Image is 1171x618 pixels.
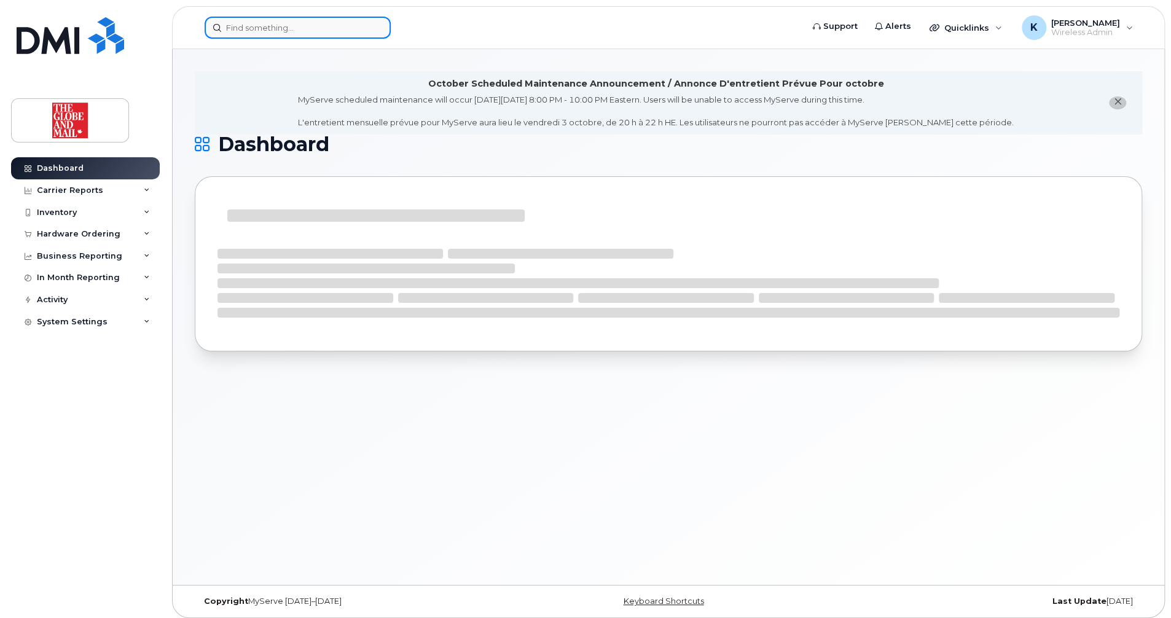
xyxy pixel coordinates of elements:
div: October Scheduled Maintenance Announcement / Annonce D'entretient Prévue Pour octobre [428,77,884,90]
strong: Last Update [1052,596,1106,606]
div: [DATE] [826,596,1142,606]
a: Keyboard Shortcuts [623,596,703,606]
button: close notification [1109,96,1126,109]
div: MyServe scheduled maintenance will occur [DATE][DATE] 8:00 PM - 10:00 PM Eastern. Users will be u... [298,94,1014,128]
span: Dashboard [218,135,329,154]
strong: Copyright [204,596,248,606]
div: MyServe [DATE]–[DATE] [195,596,511,606]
